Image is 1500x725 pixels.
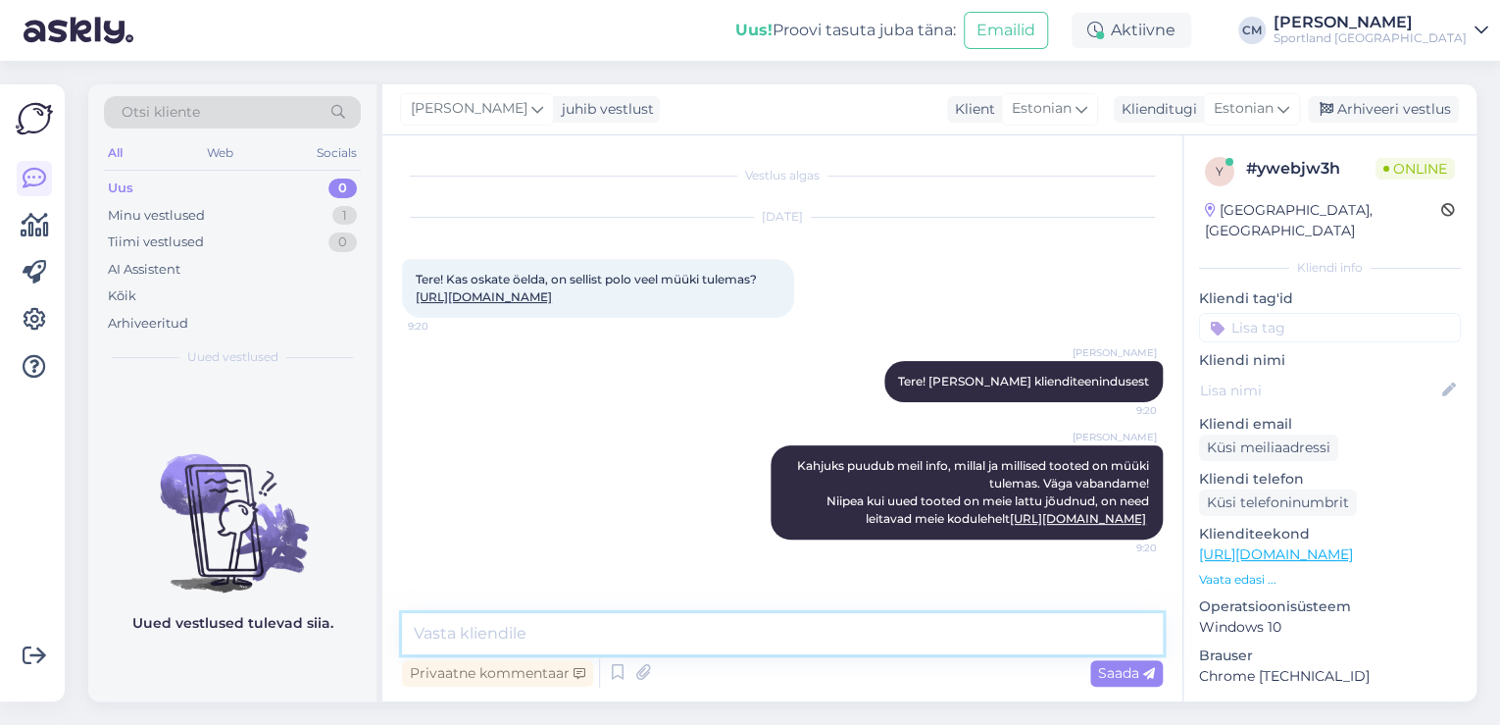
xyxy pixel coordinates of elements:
img: Askly Logo [16,100,53,137]
span: Uued vestlused [187,348,278,366]
span: Kahjuks puudub meil info, millal ja millised tooted on müüki tulemas. Väga vabandame! Niipea kui ... [797,458,1152,526]
div: Uus [108,179,133,198]
p: Uued vestlused tulevad siia. [132,613,333,634]
div: Privaatne kommentaar [402,660,593,687]
p: Klienditeekond [1199,524,1461,544]
a: [PERSON_NAME]Sportland [GEOGRAPHIC_DATA] [1274,15,1488,46]
div: 0 [328,233,357,252]
div: [GEOGRAPHIC_DATA], [GEOGRAPHIC_DATA] [1205,200,1441,241]
div: 0 [328,179,357,198]
div: Arhiveeri vestlus [1308,96,1459,123]
div: AI Assistent [108,260,180,280]
div: CM [1238,17,1266,44]
input: Lisa tag [1199,313,1461,342]
span: Otsi kliente [122,102,200,123]
span: 9:20 [1083,403,1157,418]
p: Kliendi nimi [1199,350,1461,371]
p: Kliendi telefon [1199,469,1461,490]
div: Kliendi info [1199,259,1461,277]
b: Uus! [735,21,773,39]
p: Chrome [TECHNICAL_ID] [1199,666,1461,687]
button: Emailid [964,12,1048,49]
div: juhib vestlust [554,99,654,120]
div: Klienditugi [1114,99,1197,120]
div: Proovi tasuta juba täna: [735,19,956,42]
div: Arhiveeritud [108,314,188,334]
span: 9:20 [1083,541,1157,555]
div: Klient [947,99,995,120]
a: [URL][DOMAIN_NAME] [416,289,552,304]
div: Küsi meiliaadressi [1199,435,1338,461]
p: Operatsioonisüsteem [1199,596,1461,617]
div: [DATE] [402,208,1163,226]
span: 9:20 [408,319,481,334]
div: All [104,140,126,166]
a: [URL][DOMAIN_NAME] [1010,511,1146,526]
span: [PERSON_NAME] [1073,430,1157,444]
span: [PERSON_NAME] [1073,345,1157,360]
div: Sportland [GEOGRAPHIC_DATA] [1274,30,1467,46]
span: Estonian [1012,98,1072,120]
div: 1 [332,206,357,226]
p: Vaata edasi ... [1199,571,1461,589]
span: Tere! [PERSON_NAME] klienditeenindusest [898,374,1149,388]
input: Lisa nimi [1200,380,1438,401]
div: Socials [313,140,361,166]
span: Estonian [1214,98,1274,120]
div: Aktiivne [1072,13,1191,48]
div: # ywebjw3h [1246,157,1375,181]
div: Küsi telefoninumbrit [1199,490,1357,516]
div: Minu vestlused [108,206,205,226]
div: Web [203,140,237,166]
span: Online [1375,158,1455,180]
span: [PERSON_NAME] [411,98,527,120]
p: Kliendi tag'id [1199,288,1461,309]
p: Kliendi email [1199,414,1461,435]
p: Brauser [1199,646,1461,666]
p: Windows 10 [1199,617,1461,638]
img: No chats [88,419,376,596]
span: Saada [1098,664,1155,682]
span: y [1216,164,1224,179]
span: Tere! Kas oskate öelda, on sellist polo veel müüki tulemas? [416,272,757,304]
div: Kõik [108,286,136,306]
div: Vestlus algas [402,167,1163,184]
div: [PERSON_NAME] [1274,15,1467,30]
div: Tiimi vestlused [108,233,204,252]
a: [URL][DOMAIN_NAME] [1199,545,1353,563]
